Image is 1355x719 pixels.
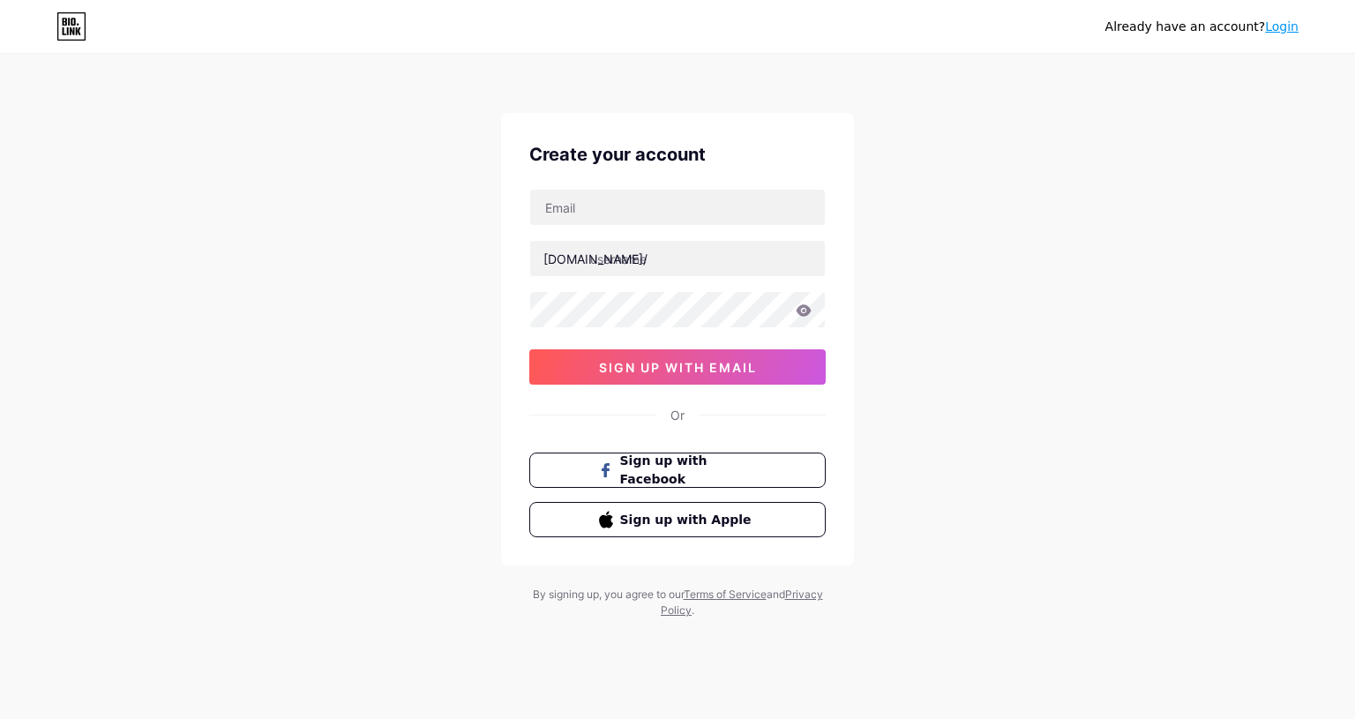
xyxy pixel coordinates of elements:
[1105,18,1299,36] div: Already have an account?
[529,502,826,537] button: Sign up with Apple
[528,587,827,618] div: By signing up, you agree to our and .
[620,452,757,489] span: Sign up with Facebook
[543,250,648,268] div: [DOMAIN_NAME]/
[529,349,826,385] button: sign up with email
[620,511,757,529] span: Sign up with Apple
[670,406,685,424] div: Or
[530,190,825,225] input: Email
[529,141,826,168] div: Create your account
[530,241,825,276] input: username
[684,588,767,601] a: Terms of Service
[599,360,757,375] span: sign up with email
[529,453,826,488] button: Sign up with Facebook
[1265,19,1299,34] a: Login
